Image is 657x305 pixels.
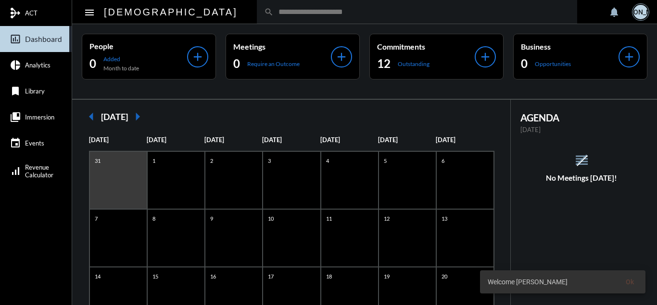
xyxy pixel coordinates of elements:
[520,126,643,133] p: [DATE]
[377,42,475,51] p: Commitments
[521,56,528,71] h2: 0
[398,60,430,67] p: Outstanding
[103,65,139,72] p: Month to date
[92,214,100,223] p: 7
[10,33,21,45] mat-icon: insert_chart_outlined
[377,56,391,71] h2: 12
[84,7,95,18] mat-icon: Side nav toggle icon
[10,85,21,97] mat-icon: bookmark
[520,112,643,123] h2: AGENDA
[208,214,215,223] p: 9
[101,111,128,122] h2: [DATE]
[264,7,274,17] mat-icon: search
[479,50,492,64] mat-icon: add
[381,272,392,280] p: 19
[381,214,392,223] p: 12
[103,55,139,63] p: Added
[378,136,436,144] p: [DATE]
[521,42,619,51] p: Business
[10,165,21,177] mat-icon: signal_cellular_alt
[622,50,636,64] mat-icon: add
[150,214,158,223] p: 8
[10,59,21,71] mat-icon: pie_chart
[25,139,44,147] span: Events
[439,214,450,223] p: 13
[80,2,99,22] button: Toggle sidenav
[247,60,300,67] p: Require an Outcome
[25,87,45,95] span: Library
[233,42,331,51] p: Meetings
[208,157,215,165] p: 2
[10,137,21,149] mat-icon: event
[608,6,620,18] mat-icon: notifications
[439,272,450,280] p: 20
[89,41,187,51] p: People
[324,272,334,280] p: 18
[574,152,590,168] mat-icon: reorder
[150,272,161,280] p: 15
[150,157,158,165] p: 1
[208,272,218,280] p: 16
[265,157,273,165] p: 3
[381,157,389,165] p: 5
[92,272,103,280] p: 14
[128,107,147,126] mat-icon: arrow_right
[511,173,652,182] h5: No Meetings [DATE]!
[324,214,334,223] p: 11
[535,60,571,67] p: Opportunities
[25,61,51,69] span: Analytics
[10,111,21,123] mat-icon: collections_bookmark
[488,277,568,287] span: Welcome [PERSON_NAME]
[25,163,53,179] span: Revenue Calculator
[92,157,103,165] p: 31
[439,157,447,165] p: 6
[89,136,147,144] p: [DATE]
[25,35,62,43] span: Dashboard
[626,278,634,286] span: Ok
[82,107,101,126] mat-icon: arrow_left
[633,5,648,19] div: [PERSON_NAME]
[436,136,493,144] p: [DATE]
[147,136,204,144] p: [DATE]
[262,136,320,144] p: [DATE]
[25,113,54,121] span: Immersion
[618,273,642,291] button: Ok
[320,136,378,144] p: [DATE]
[89,56,96,71] h2: 0
[10,7,21,19] mat-icon: mediation
[233,56,240,71] h2: 0
[265,272,276,280] p: 17
[25,9,38,17] span: ACT
[265,214,276,223] p: 10
[191,50,204,64] mat-icon: add
[335,50,348,64] mat-icon: add
[104,4,238,20] h2: [DEMOGRAPHIC_DATA]
[324,157,331,165] p: 4
[204,136,262,144] p: [DATE]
